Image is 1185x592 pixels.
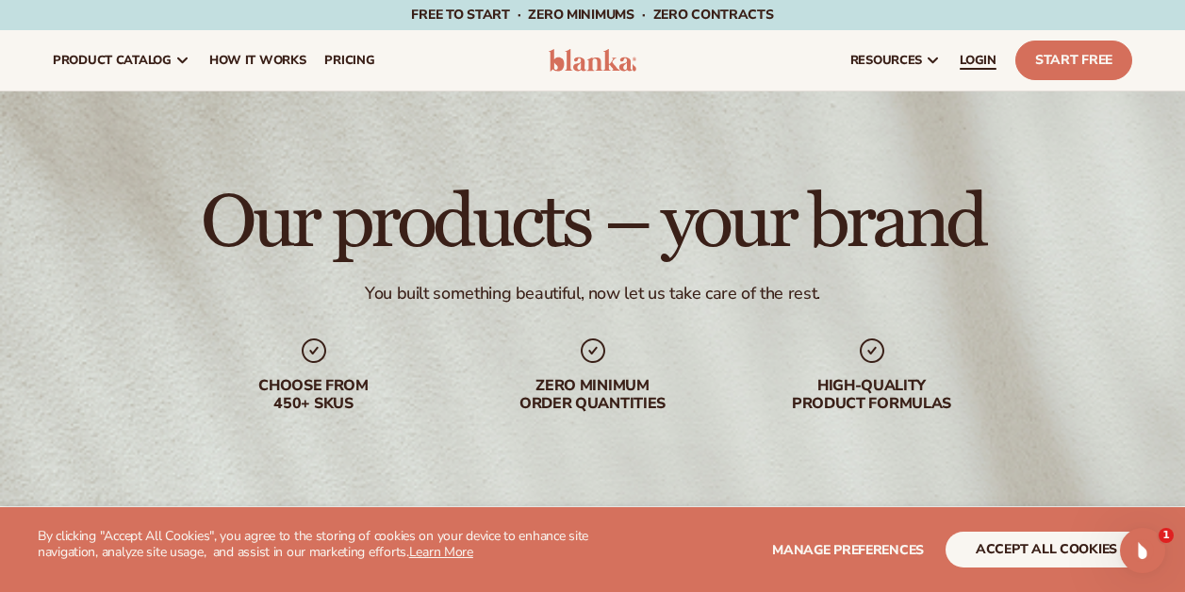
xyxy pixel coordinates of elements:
span: resources [850,53,922,68]
img: logo [549,49,637,72]
span: LOGIN [960,53,996,68]
a: product catalog [43,30,200,90]
span: 1 [1159,528,1174,543]
div: Choose from 450+ Skus [193,377,435,413]
span: pricing [324,53,374,68]
a: How It Works [200,30,316,90]
a: LOGIN [950,30,1006,90]
span: Free to start · ZERO minimums · ZERO contracts [411,6,773,24]
span: How It Works [209,53,306,68]
div: Zero minimum order quantities [472,377,714,413]
a: pricing [315,30,384,90]
h1: Our products – your brand [201,185,984,260]
button: Manage preferences [772,532,924,567]
div: High-quality product formulas [751,377,993,413]
a: resources [841,30,950,90]
iframe: Intercom live chat [1120,528,1165,573]
div: You built something beautiful, now let us take care of the rest. [365,283,820,304]
span: Manage preferences [772,541,924,559]
button: accept all cookies [946,532,1147,567]
span: product catalog [53,53,172,68]
a: Learn More [409,543,473,561]
p: By clicking "Accept All Cookies", you agree to the storing of cookies on your device to enhance s... [38,529,593,561]
a: Start Free [1015,41,1132,80]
